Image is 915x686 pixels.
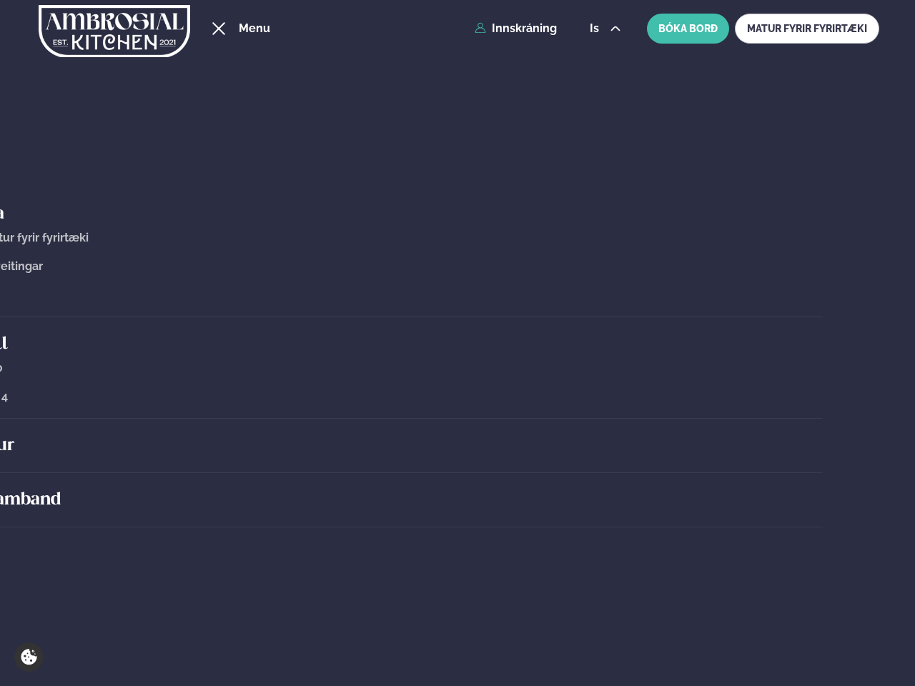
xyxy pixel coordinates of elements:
[735,14,879,44] a: MATUR FYRIR FYRIRTÆKI
[39,2,190,61] img: logo
[210,20,227,37] button: hamburger
[475,22,557,35] a: Innskráning
[578,23,632,34] button: is
[647,14,729,44] button: BÓKA BORÐ
[590,23,603,34] span: is
[14,642,44,672] a: Cookie settings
